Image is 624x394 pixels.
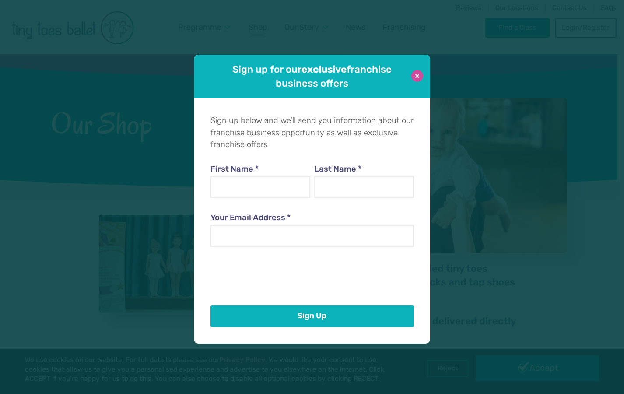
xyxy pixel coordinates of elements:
label: Last Name * [314,163,414,176]
h1: Sign up for our franchise business offers [218,63,406,90]
strong: exclusive [301,63,347,75]
p: Sign up below and we'll send you information about our franchise business opportunity as well as ... [210,115,414,151]
button: Sign Up [210,305,414,327]
label: Your Email Address * [210,212,414,224]
iframe: reCAPTCHA [210,257,344,291]
label: First Name * [210,163,310,176]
